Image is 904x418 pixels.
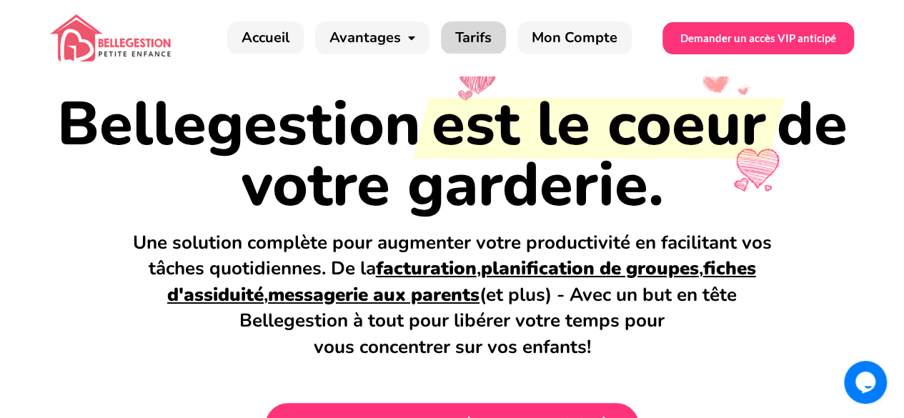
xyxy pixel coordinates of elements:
a: Mon Compte [517,21,632,54]
span: fiches d'assiduité [167,256,756,307]
span: messagerie aux parents [268,282,480,307]
a: Demander un accès VIP anticipé [662,22,854,54]
img: bellegestion_heart3 [737,84,751,95]
img: bellegestion_heart2 [727,149,785,191]
a: Tarifs [441,21,506,54]
img: bellegestion_heart1 [458,90,472,101]
iframe: chat widget [844,361,890,404]
span: facturation [376,256,477,281]
span: Demander un accès VIP anticipé [680,33,836,44]
h1: Bellegestion de votre garderie. [31,94,874,216]
img: bellegestion_heart3 [700,66,736,93]
a: Avantages [315,21,429,54]
h3: Une solution complète pour augmenter votre productivité en facilitant vos tâches quotidiennes. De... [131,230,774,360]
span: planification de groupes [481,256,699,281]
img: bellegestion_heart1 [460,67,495,94]
a: Accueil [227,21,304,54]
span: est le coeur [421,94,777,155]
